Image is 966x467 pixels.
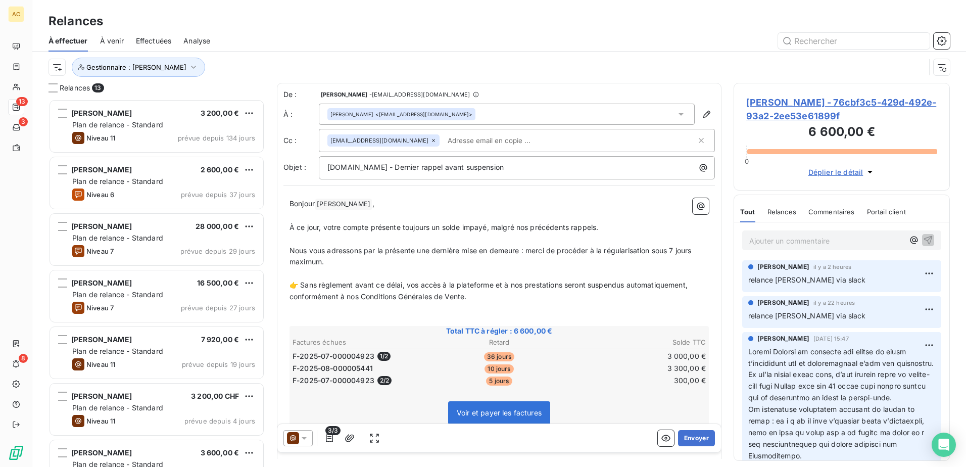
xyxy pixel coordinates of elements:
[71,278,132,287] span: [PERSON_NAME]
[748,275,866,284] span: relance [PERSON_NAME] via slack
[178,134,255,142] span: prévue depuis 134 jours
[778,33,930,49] input: Rechercher
[484,352,514,361] span: 36 jours
[71,392,132,400] span: [PERSON_NAME]
[72,120,163,129] span: Plan de relance - Standard
[92,83,104,92] span: 13
[813,300,855,306] span: il y a 22 heures
[748,311,866,320] span: relance [PERSON_NAME] via slack
[330,111,472,118] div: <[EMAIL_ADDRESS][DOMAIN_NAME]>
[293,351,374,361] span: F-2025-07-000004923
[86,360,115,368] span: Niveau 11
[49,36,88,46] span: À effectuer
[808,167,863,177] span: Déplier le détail
[184,417,255,425] span: prévue depuis 4 jours
[289,246,694,266] span: Nous vous adressons par la présente une dernière mise en demeure : merci de procéder à la régular...
[201,448,239,457] span: 3 600,00 €
[325,426,341,435] span: 3/3
[181,304,255,312] span: prévue depuis 27 jours
[197,278,239,287] span: 16 500,00 €
[86,134,115,142] span: Niveau 11
[330,111,373,118] span: [PERSON_NAME]
[60,83,90,93] span: Relances
[293,376,374,386] span: F-2025-07-000004923
[293,363,373,373] span: F-2025-08-000005441
[283,163,306,171] span: Objet :
[71,448,132,457] span: [PERSON_NAME]
[289,281,690,301] span: 👉 Sans règlement avant ce délai, vos accès à la plateforme et à nos prestations seront suspendus ...
[71,222,132,230] span: [PERSON_NAME]
[201,165,239,174] span: 2 600,00 €
[181,191,255,199] span: prévue depuis 37 jours
[86,63,186,71] span: Gestionnaire : [PERSON_NAME]
[372,199,374,208] span: ,
[86,304,114,312] span: Niveau 7
[289,223,598,231] span: À ce jour, votre compte présente toujours un solde impayé, malgré nos précédents rappels.
[8,6,24,22] div: AC
[72,347,163,355] span: Plan de relance - Standard
[867,208,906,216] span: Portail client
[183,36,210,46] span: Analyse
[740,208,755,216] span: Tout
[486,377,512,386] span: 5 jours
[19,354,28,363] span: 8
[49,12,103,30] h3: Relances
[430,337,568,348] th: Retard
[805,166,879,178] button: Déplier le détail
[201,109,239,117] span: 3 200,00 €
[757,334,809,343] span: [PERSON_NAME]
[767,208,796,216] span: Relances
[746,96,937,123] span: [PERSON_NAME] - 76cbf3c5-429d-492e-93a2-2ee53e61899f
[136,36,172,46] span: Effectuées
[808,208,855,216] span: Commentaires
[369,91,470,98] span: - [EMAIL_ADDRESS][DOMAIN_NAME]
[569,363,706,374] td: 3 300,00 €
[71,109,132,117] span: [PERSON_NAME]
[182,360,255,368] span: prévue depuis 19 jours
[377,376,392,385] span: 2 / 2
[813,264,851,270] span: il y a 2 heures
[201,335,239,344] span: 7 920,00 €
[569,375,706,386] td: 300,00 €
[86,417,115,425] span: Niveau 11
[327,163,504,171] span: [DOMAIN_NAME] - Dernier rappel avant suspension
[289,199,315,208] span: Bonjour
[71,335,132,344] span: [PERSON_NAME]
[485,364,513,373] span: 10 jours
[191,392,239,400] span: 3 200,00 CHF
[330,137,428,144] span: [EMAIL_ADDRESS][DOMAIN_NAME]
[457,408,542,417] span: Voir et payer les factures
[569,351,706,362] td: 3 000,00 €
[72,403,163,412] span: Plan de relance - Standard
[813,336,849,342] span: [DATE] 15:47
[72,233,163,242] span: Plan de relance - Standard
[86,191,114,199] span: Niveau 6
[100,36,124,46] span: À venir
[16,97,28,106] span: 13
[377,352,391,361] span: 1 / 2
[180,247,255,255] span: prévue depuis 29 jours
[757,298,809,307] span: [PERSON_NAME]
[72,290,163,299] span: Plan de relance - Standard
[932,433,956,457] div: Open Intercom Messenger
[8,445,24,461] img: Logo LeanPay
[19,117,28,126] span: 3
[71,165,132,174] span: [PERSON_NAME]
[283,109,319,119] label: À :
[745,157,749,165] span: 0
[321,91,367,98] span: [PERSON_NAME]
[315,199,372,210] span: [PERSON_NAME]
[444,133,560,148] input: Adresse email en copie ...
[86,247,114,255] span: Niveau 7
[569,337,706,348] th: Solde TTC
[72,177,163,185] span: Plan de relance - Standard
[292,337,429,348] th: Factures échues
[283,135,319,146] label: Cc :
[757,262,809,271] span: [PERSON_NAME]
[291,326,707,336] span: Total TTC à régler : 6 600,00 €
[72,58,205,77] button: Gestionnaire : [PERSON_NAME]
[49,99,265,467] div: grid
[678,430,715,446] button: Envoyer
[283,89,319,100] span: De :
[746,123,937,143] h3: 6 600,00 €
